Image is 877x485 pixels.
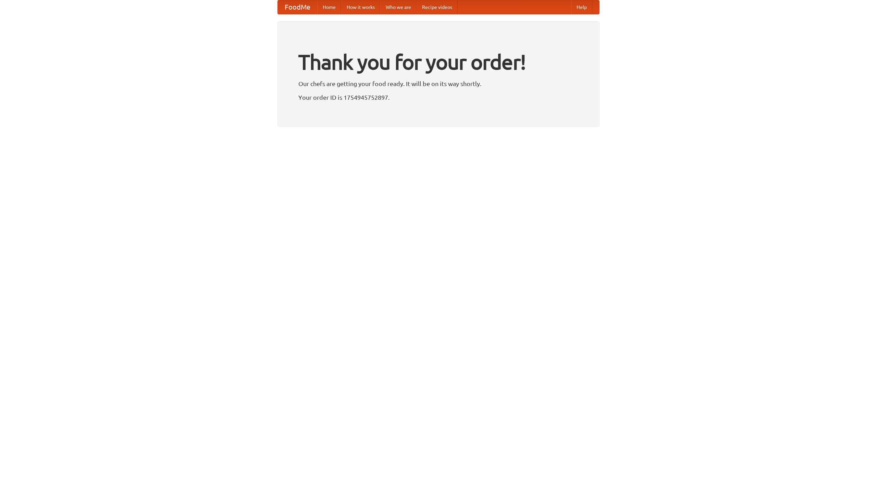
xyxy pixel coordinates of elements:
a: Home [317,0,341,14]
h1: Thank you for your order! [298,46,579,78]
a: Help [571,0,592,14]
p: Our chefs are getting your food ready. It will be on its way shortly. [298,78,579,89]
a: How it works [341,0,380,14]
a: Who we are [380,0,417,14]
a: Recipe videos [417,0,458,14]
a: FoodMe [278,0,317,14]
p: Your order ID is 1754945752897. [298,92,579,102]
